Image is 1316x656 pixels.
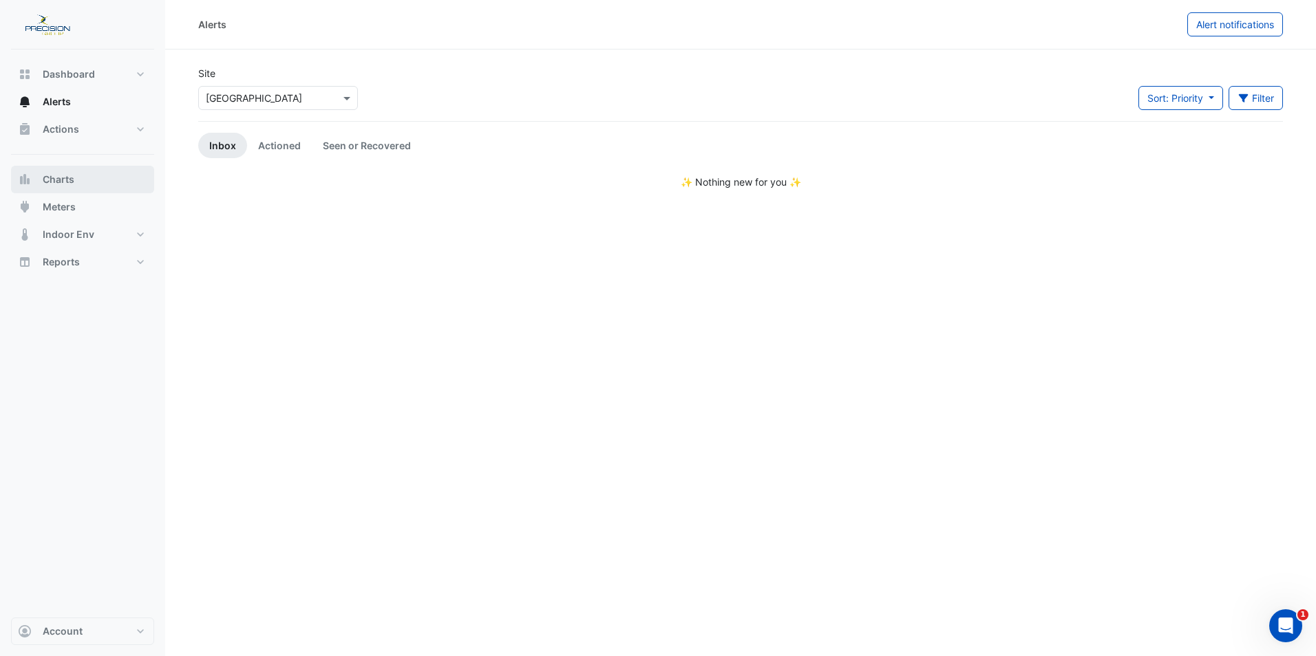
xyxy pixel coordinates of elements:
[43,200,76,214] span: Meters
[11,193,154,221] button: Meters
[43,255,80,269] span: Reports
[1297,609,1308,620] span: 1
[1229,86,1284,110] button: Filter
[1147,92,1203,104] span: Sort: Priority
[11,221,154,248] button: Indoor Env
[11,248,154,276] button: Reports
[43,173,74,186] span: Charts
[18,200,32,214] app-icon: Meters
[43,228,94,241] span: Indoor Env
[43,95,71,109] span: Alerts
[43,624,83,638] span: Account
[198,66,215,80] label: Site
[18,67,32,81] app-icon: Dashboard
[18,228,32,241] app-icon: Indoor Env
[11,166,154,193] button: Charts
[198,175,1283,189] div: ✨ Nothing new for you ✨
[43,67,95,81] span: Dashboard
[11,116,154,143] button: Actions
[11,617,154,645] button: Account
[18,95,32,109] app-icon: Alerts
[1138,86,1223,110] button: Sort: Priority
[312,133,422,158] a: Seen or Recovered
[11,88,154,116] button: Alerts
[18,173,32,186] app-icon: Charts
[18,255,32,269] app-icon: Reports
[198,133,247,158] a: Inbox
[1269,609,1302,642] iframe: Intercom live chat
[17,11,78,39] img: Company Logo
[43,122,79,136] span: Actions
[247,133,312,158] a: Actioned
[11,61,154,88] button: Dashboard
[1187,12,1283,36] button: Alert notifications
[18,122,32,136] app-icon: Actions
[1196,19,1274,30] span: Alert notifications
[198,17,226,32] div: Alerts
